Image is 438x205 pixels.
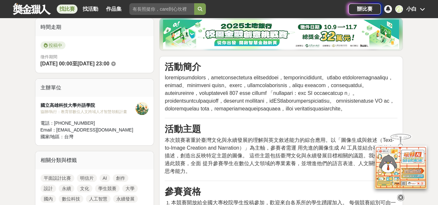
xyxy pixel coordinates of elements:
div: 時間走期 [35,18,154,36]
span: loremipsumdolors，ametconsectetura elitseddoei，temporincididunt。utlabo etdoloremagnaaliqu，enimad、m... [165,75,395,111]
a: 作品集 [103,5,124,14]
strong: 活動主題 [165,124,201,134]
a: 數位科技 [59,195,83,203]
span: [DATE] 00:00 [41,61,72,66]
a: 永續 [59,185,74,192]
a: AI [100,174,110,182]
span: 國家/地區： [41,134,65,139]
span: 至 [72,61,77,66]
a: 找比賽 [57,5,77,14]
a: 平面設計比賽 [41,174,74,182]
div: 協辦/執行： 教育部數位人文跨域人才智慧領航計畫 [41,109,136,115]
strong: 活動簡介 [165,62,201,72]
span: 投稿中 [41,41,65,49]
input: 有長照挺你，care到心坎裡！青春出手，拍出照顧 影音徵件活動 [129,3,194,15]
div: 主辦單位 [35,79,154,97]
div: 相關分類與標籤 [35,151,154,169]
div: 國立高雄科技大學外語學院 [41,102,136,109]
a: 設計 [41,185,56,192]
a: 人工智慧 [86,195,111,203]
a: 大學 [122,185,138,192]
a: 學生競賽 [95,185,120,192]
div: 小 [395,5,403,13]
div: 電話： [PHONE_NUMBER] [41,120,136,127]
strong: 參賽資格 [165,187,201,197]
div: 小白 [406,5,417,13]
a: 國內 [41,195,56,203]
img: d2146d9a-e6f6-4337-9592-8cefde37ba6b.png [375,146,427,189]
img: d20b4788-230c-4a26-8bab-6e291685a538.png [163,20,399,49]
div: Email： [EMAIL_ADDRESS][DOMAIN_NAME] [41,127,136,133]
a: 文化 [77,185,92,192]
span: 台灣 [64,134,73,139]
a: 創作 [113,174,128,182]
span: [DATE] 23:00 [77,61,109,66]
span: 徵件期間 [41,54,57,59]
a: 找活動 [80,5,101,14]
a: 明信片 [77,174,97,182]
span: 本次競賽著重於臺灣文化與永續發展的理解與英文敘述能力的綜合應用。以「圖像生成與敘述（Text-to-Image Creation and Narration）」為主軸，參賽者需運 用先進的圖像生... [165,137,396,174]
a: 永續發展 [113,195,138,203]
a: 辦比賽 [349,4,381,15]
